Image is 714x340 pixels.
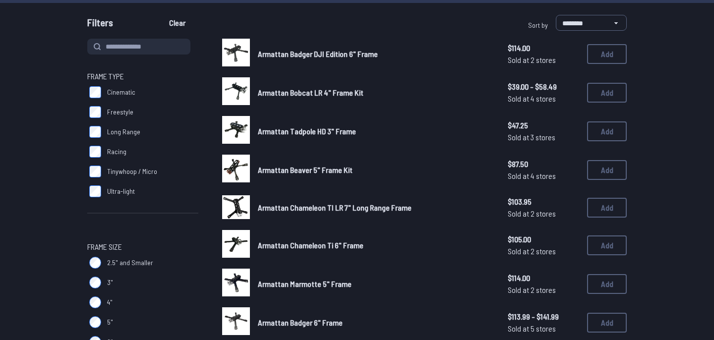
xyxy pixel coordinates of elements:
span: Armattan Tadpole HD 3" Frame [258,126,356,136]
span: 5" [107,317,113,327]
button: Add [587,121,627,141]
span: $114.00 [508,272,579,284]
input: Cinematic [89,86,101,98]
button: Add [587,235,627,255]
span: $114.00 [508,42,579,54]
span: 4" [107,297,113,307]
img: image [222,269,250,296]
input: Tinywhoop / Micro [89,166,101,177]
span: Armattan Bobcat LR 4" Frame Kit [258,88,363,97]
input: 3" [89,277,101,288]
a: image [222,155,250,185]
span: Sold at 5 stores [508,323,579,335]
input: Racing [89,146,101,158]
span: Frame Size [87,241,122,253]
input: 5" [89,316,101,328]
input: Freestyle [89,106,101,118]
select: Sort by [556,15,627,31]
span: Sold at 4 stores [508,170,579,182]
a: Armattan Marmotte 5" Frame [258,278,492,290]
span: 3" [107,278,113,287]
input: 4" [89,296,101,308]
span: Tinywhoop / Micro [107,167,157,176]
span: Armattan Badger DJI Edition 6" Frame [258,49,378,58]
a: Armattan Tadpole HD 3" Frame [258,125,492,137]
span: Freestyle [107,107,133,117]
a: image [222,39,250,69]
a: image [222,230,250,261]
img: image [222,155,250,182]
button: Add [587,274,627,294]
button: Add [587,83,627,103]
a: Armattan Chameleon Ti 6" Frame [258,239,492,251]
button: Clear [161,15,194,31]
span: Sold at 3 stores [508,131,579,143]
button: Add [587,198,627,218]
span: Long Range [107,127,140,137]
span: Armattan Badger 6" Frame [258,318,343,327]
span: $105.00 [508,233,579,245]
img: image [222,307,250,335]
span: Armattan Chameleon TI LR 7" Long Range Frame [258,203,412,212]
input: 2.5" and Smaller [89,257,101,269]
a: Armattan Chameleon TI LR 7" Long Range Frame [258,202,492,214]
span: $113.99 - $141.99 [508,311,579,323]
span: Armattan Marmotte 5" Frame [258,279,352,288]
img: image [222,116,250,144]
img: image [222,195,250,219]
span: Racing [107,147,126,157]
input: Ultra-light [89,185,101,197]
span: Sold at 2 stores [508,54,579,66]
a: image [222,193,250,222]
span: Cinematic [107,87,135,97]
span: $39.00 - $58.49 [508,81,579,93]
span: Ultra-light [107,186,135,196]
span: Frame Type [87,70,124,82]
img: image [222,230,250,258]
button: Add [587,313,627,333]
a: Armattan Badger DJI Edition 6" Frame [258,48,492,60]
span: Sold at 2 stores [508,284,579,296]
button: Add [587,160,627,180]
span: Sold at 2 stores [508,208,579,220]
span: Sort by [528,21,548,29]
span: $103.95 [508,196,579,208]
span: Filters [87,15,113,35]
span: $87.50 [508,158,579,170]
img: image [222,39,250,66]
a: image [222,116,250,147]
a: Armattan Beaver 5" Frame Kit [258,164,492,176]
span: Armattan Chameleon Ti 6" Frame [258,240,363,250]
span: Armattan Beaver 5" Frame Kit [258,165,353,174]
img: image [222,77,250,105]
button: Add [587,44,627,64]
input: Long Range [89,126,101,138]
span: Sold at 2 stores [508,245,579,257]
a: Armattan Badger 6" Frame [258,317,492,329]
a: image [222,269,250,299]
a: image [222,307,250,338]
a: Armattan Bobcat LR 4" Frame Kit [258,87,492,99]
span: 2.5" and Smaller [107,258,153,268]
a: image [222,77,250,108]
span: Sold at 4 stores [508,93,579,105]
span: $47.25 [508,119,579,131]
